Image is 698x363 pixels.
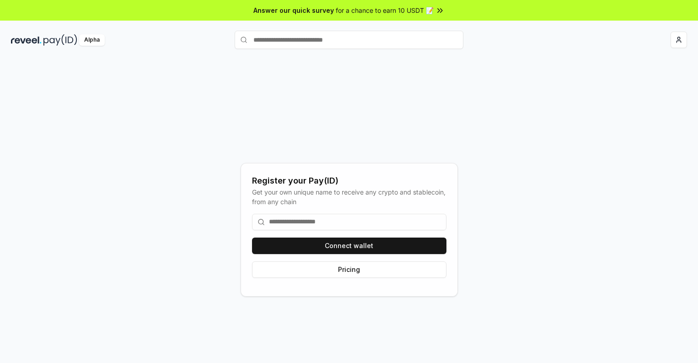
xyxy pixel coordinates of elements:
button: Pricing [252,261,446,278]
div: Alpha [79,34,105,46]
img: reveel_dark [11,34,42,46]
button: Connect wallet [252,238,446,254]
span: Answer our quick survey [253,5,334,15]
span: for a chance to earn 10 USDT 📝 [336,5,434,15]
img: pay_id [43,34,77,46]
div: Get your own unique name to receive any crypto and stablecoin, from any chain [252,187,446,206]
div: Register your Pay(ID) [252,174,446,187]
